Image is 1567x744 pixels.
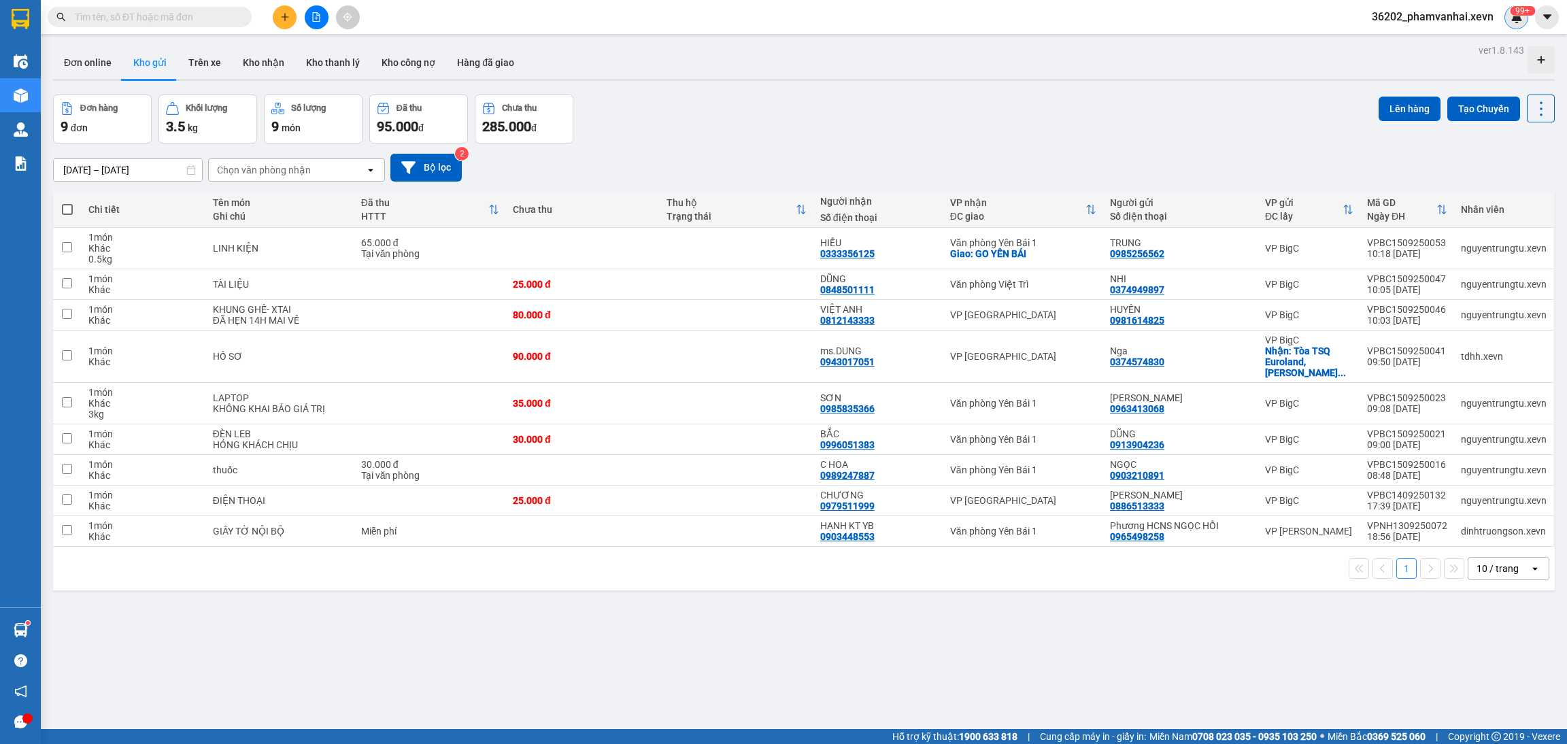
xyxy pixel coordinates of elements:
div: 0812143333 [820,315,875,326]
div: 0333356125 [820,248,875,259]
div: C HOA [820,459,937,470]
button: Bộ lọc [390,154,462,182]
th: Toggle SortBy [354,192,506,228]
div: 1 món [88,387,199,398]
div: Khác [88,439,199,450]
div: Văn phòng Yên Bái 1 [950,434,1096,445]
img: solution-icon [14,156,28,171]
div: 10:05 [DATE] [1367,284,1447,295]
span: caret-down [1541,11,1553,23]
div: Đơn hàng [80,103,118,113]
div: 10 / trang [1477,562,1519,575]
div: 0965498258 [1110,531,1164,542]
span: notification [14,685,27,698]
div: VPBC1509250053 [1367,237,1447,248]
span: Miền Nam [1149,729,1317,744]
span: đ [531,122,537,133]
div: VPBC1509250046 [1367,304,1447,315]
div: Người nhận [820,196,937,207]
div: 90.000 đ [513,351,653,362]
div: VP BigC [1265,495,1353,506]
span: search [56,12,66,22]
div: VPNH1309250072 [1367,520,1447,531]
div: nguyentrungtu.xevn [1461,243,1547,254]
div: VP nhận [950,197,1085,208]
input: Tìm tên, số ĐT hoặc mã đơn [75,10,235,24]
div: HUYỀN [1110,304,1251,315]
div: VP BigC [1265,398,1353,409]
div: 0374949897 [1110,284,1164,295]
div: nguyentrungtu.xevn [1461,279,1547,290]
div: HỎNG KHÁCH CHỊU [213,439,348,450]
div: DŨNG [820,273,937,284]
span: 285.000 [482,118,531,135]
img: warehouse-icon [14,88,28,103]
div: 0985835366 [820,403,875,414]
div: 0979511999 [820,501,875,511]
div: Văn phòng Yên Bái 1 [950,464,1096,475]
div: 0985256562 [1110,248,1164,259]
div: Khác [88,470,199,481]
div: Đã thu [361,197,488,208]
div: Phương HCNS NGỌC HỒI [1110,520,1251,531]
div: ms.DUNG [820,345,937,356]
div: 0989247887 [820,470,875,481]
div: 0913904236 [1110,439,1164,450]
div: 0996051383 [820,439,875,450]
div: 0886513333 [1110,501,1164,511]
span: kg [188,122,198,133]
div: Người gửi [1110,197,1251,208]
div: VP BigC [1265,434,1353,445]
div: VP BigC [1265,243,1353,254]
span: ⚪️ [1320,734,1324,739]
div: Miễn phí [361,526,499,537]
div: ĐC lấy [1265,211,1343,222]
strong: 0708 023 035 - 0935 103 250 [1192,731,1317,742]
div: dinhtruongson.xevn [1461,526,1547,537]
div: 25.000 đ [513,495,653,506]
button: Kho công nợ [371,46,446,79]
div: Văn phòng Yên Bái 1 [950,526,1096,537]
div: 65.000 đ [361,237,499,248]
div: 17:39 [DATE] [1367,501,1447,511]
div: HỒ SƠ [213,351,348,362]
div: 18:56 [DATE] [1367,531,1447,542]
th: Toggle SortBy [943,192,1103,228]
div: 09:08 [DATE] [1367,403,1447,414]
span: message [14,715,27,728]
div: 0374574830 [1110,356,1164,367]
div: nguyentrungtu.xevn [1461,464,1547,475]
span: aim [343,12,352,22]
div: Trạng thái [667,211,796,222]
div: 0943017051 [820,356,875,367]
div: HIẾU [820,237,937,248]
div: VPBC1509250021 [1367,428,1447,439]
div: ver 1.8.143 [1479,43,1524,58]
div: KHUNG GHẾ- XTAI [213,304,348,315]
button: Tạo Chuyến [1447,97,1520,121]
button: Kho thanh lý [295,46,371,79]
img: warehouse-icon [14,122,28,137]
svg: open [1530,563,1540,574]
div: 35.000 đ [513,398,653,409]
span: question-circle [14,654,27,667]
div: 0963413068 [1110,403,1164,414]
div: VP BigC [1265,464,1353,475]
div: VPBC1509250016 [1367,459,1447,470]
div: NHI [1110,273,1251,284]
div: 1 món [88,345,199,356]
div: nguyentrungtu.xevn [1461,495,1547,506]
div: nguyentrungtu.xevn [1461,309,1547,320]
div: 09:50 [DATE] [1367,356,1447,367]
div: VP gửi [1265,197,1343,208]
div: LINH KIỆN [213,243,348,254]
div: 1 món [88,520,199,531]
div: vũ xuân quyết [1110,392,1251,403]
span: | [1028,729,1030,744]
div: 25.000 đ [513,279,653,290]
div: nguyentrungtu.xevn [1461,434,1547,445]
th: Toggle SortBy [1360,192,1454,228]
div: Tên món [213,197,348,208]
div: Tại văn phòng [361,248,499,259]
button: Trên xe [178,46,232,79]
